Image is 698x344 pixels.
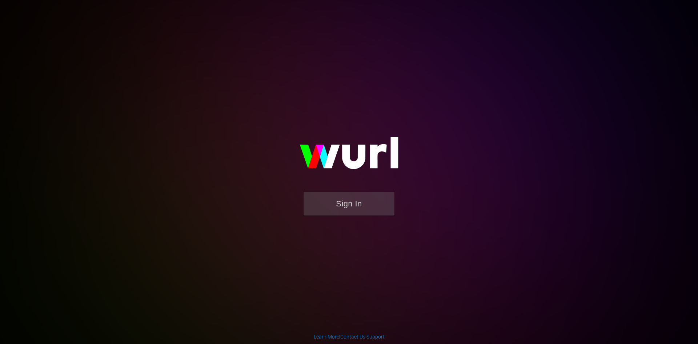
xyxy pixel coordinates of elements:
a: Learn More [314,334,339,340]
img: wurl-logo-on-black-223613ac3d8ba8fe6dc639794a292ebdb59501304c7dfd60c99c58986ef67473.svg [276,121,422,192]
button: Sign In [304,192,394,216]
div: | | [314,333,385,340]
a: Support [366,334,385,340]
a: Contact Us [340,334,365,340]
